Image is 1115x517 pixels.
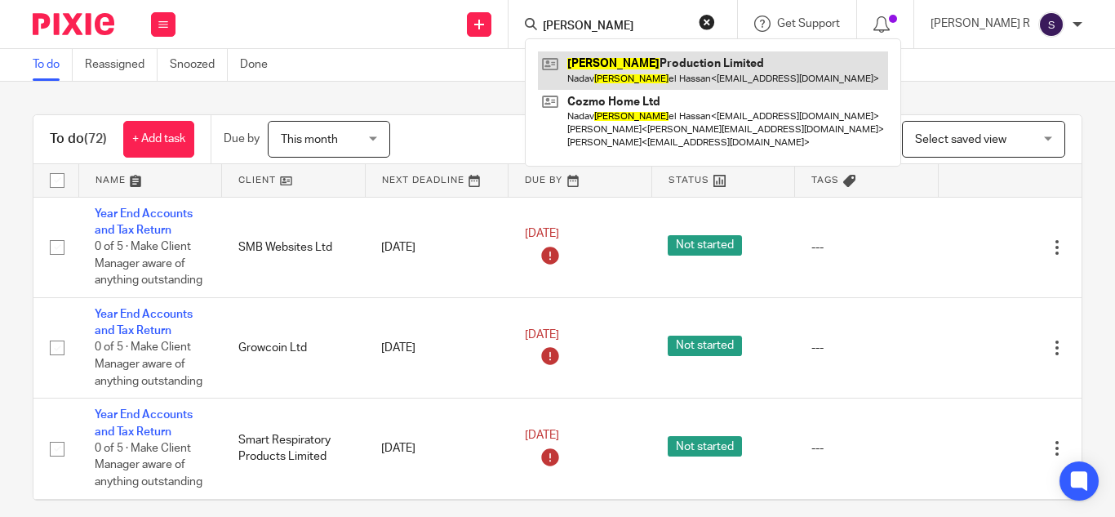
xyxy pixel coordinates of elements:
[365,297,509,398] td: [DATE]
[668,235,742,256] span: Not started
[222,399,366,499] td: Smart Respiratory Products Limited
[699,14,715,30] button: Clear
[365,399,509,499] td: [DATE]
[811,239,922,256] div: ---
[668,336,742,356] span: Not started
[95,342,202,387] span: 0 of 5 · Make Client Manager aware of anything outstanding
[84,132,107,145] span: (72)
[525,329,559,341] span: [DATE]
[668,436,742,457] span: Not started
[123,121,194,158] a: + Add task
[95,309,193,336] a: Year End Accounts and Tax Return
[1038,11,1064,38] img: svg%3E
[811,340,922,356] div: ---
[931,16,1030,32] p: [PERSON_NAME] R
[915,134,1006,145] span: Select saved view
[281,134,338,145] span: This month
[95,208,193,236] a: Year End Accounts and Tax Return
[525,229,559,240] span: [DATE]
[365,197,509,297] td: [DATE]
[811,176,839,185] span: Tags
[95,443,202,488] span: 0 of 5 · Make Client Manager aware of anything outstanding
[222,197,366,297] td: SMB Websites Ltd
[50,131,107,148] h1: To do
[222,297,366,398] td: Growcoin Ltd
[525,430,559,441] span: [DATE]
[224,131,260,147] p: Due by
[33,13,114,35] img: Pixie
[777,18,840,29] span: Get Support
[170,49,228,81] a: Snoozed
[95,241,202,286] span: 0 of 5 · Make Client Manager aware of anything outstanding
[240,49,280,81] a: Done
[85,49,158,81] a: Reassigned
[33,49,73,81] a: To do
[811,440,922,457] div: ---
[541,20,688,34] input: Search
[95,409,193,437] a: Year End Accounts and Tax Return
